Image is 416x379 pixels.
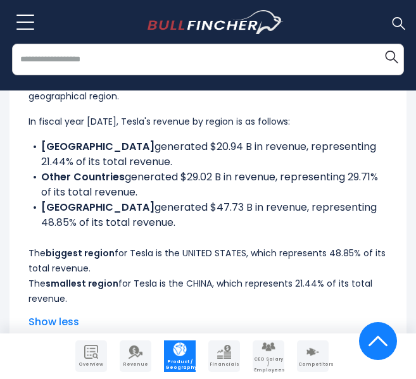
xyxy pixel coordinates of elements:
[46,277,118,290] b: smallest region
[165,359,194,370] span: Product / Geography
[120,340,151,372] a: Company Revenue
[28,314,388,330] span: Show less
[297,340,329,372] a: Company Competitors
[210,362,239,367] span: Financials
[28,63,388,306] div: The for Tesla is the UNITED STATES, which represents 48.85% of its total revenue. The for Tesla i...
[254,357,283,373] span: CEO Salary / Employees
[298,362,327,367] span: Competitors
[41,139,154,154] b: [GEOGRAPHIC_DATA]
[208,340,240,372] a: Company Financials
[28,170,388,200] li: generated $29.02 B in revenue, representing 29.71% of its total revenue.
[28,139,388,170] li: generated $20.94 B in revenue, representing 21.44% of its total revenue.
[121,362,150,367] span: Revenue
[148,10,284,34] a: Go to homepage
[28,200,388,230] li: generated $47.73 B in revenue, representing 48.85% of its total revenue.
[41,200,154,214] b: [GEOGRAPHIC_DATA]
[28,114,388,129] p: In fiscal year [DATE], Tesla's revenue by region is as follows:
[253,340,284,372] a: Company Employees
[75,340,107,372] a: Company Overview
[379,44,404,69] button: Search
[148,10,284,34] img: bullfincher logo
[41,170,125,184] b: Other Countries
[77,362,106,367] span: Overview
[46,247,115,259] b: biggest region
[164,340,196,372] a: Company Product/Geography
